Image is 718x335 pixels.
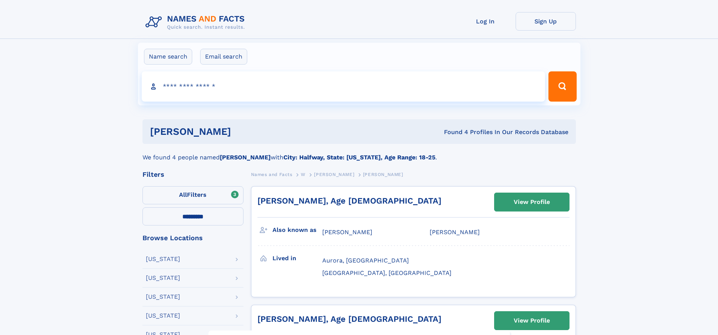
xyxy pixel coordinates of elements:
a: Log In [455,12,516,31]
div: [US_STATE] [146,313,180,319]
a: Names and Facts [251,170,292,179]
h1: [PERSON_NAME] [150,127,338,136]
b: City: Halfway, State: [US_STATE], Age Range: 18-25 [283,154,435,161]
div: Found 4 Profiles In Our Records Database [337,128,568,136]
span: [PERSON_NAME] [314,172,354,177]
b: [PERSON_NAME] [220,154,271,161]
a: [PERSON_NAME] [314,170,354,179]
a: View Profile [494,193,569,211]
span: [PERSON_NAME] [322,228,372,236]
span: [PERSON_NAME] [430,228,480,236]
div: [US_STATE] [146,275,180,281]
img: Logo Names and Facts [142,12,251,32]
div: [US_STATE] [146,294,180,300]
div: Filters [142,171,243,178]
h3: Lived in [273,252,322,265]
span: All [179,191,187,198]
span: [GEOGRAPHIC_DATA], [GEOGRAPHIC_DATA] [322,269,452,276]
a: [PERSON_NAME], Age [DEMOGRAPHIC_DATA] [257,196,441,205]
button: Search Button [548,71,576,102]
span: [PERSON_NAME] [363,172,403,177]
label: Name search [144,49,192,65]
a: [PERSON_NAME], Age [DEMOGRAPHIC_DATA] [257,314,441,324]
label: Email search [200,49,247,65]
label: Filters [142,186,243,204]
a: Sign Up [516,12,576,31]
a: W [301,170,306,179]
h3: Also known as [273,224,322,236]
span: W [301,172,306,177]
span: Aurora, [GEOGRAPHIC_DATA] [322,257,409,264]
a: View Profile [494,312,569,330]
div: Browse Locations [142,235,243,241]
div: [US_STATE] [146,256,180,262]
input: search input [142,71,545,102]
div: View Profile [514,193,550,211]
div: View Profile [514,312,550,329]
div: We found 4 people named with . [142,144,576,162]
